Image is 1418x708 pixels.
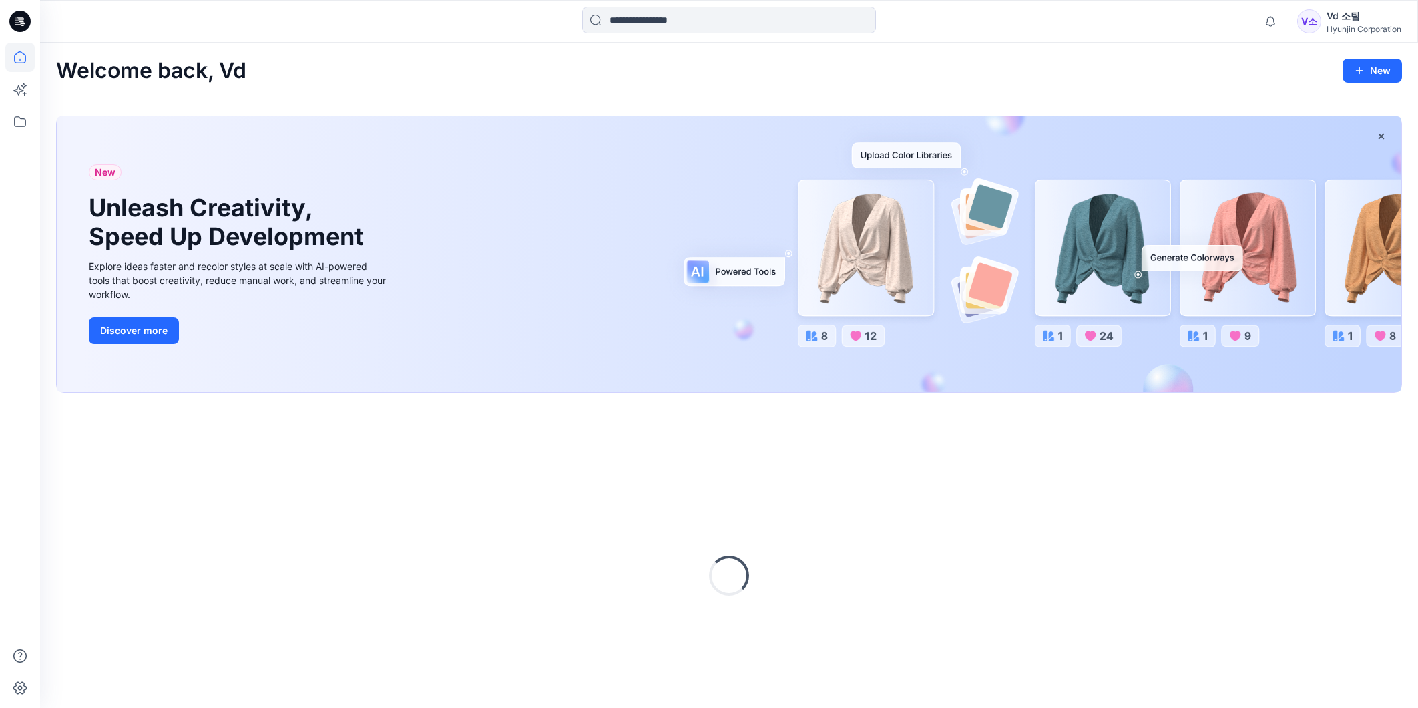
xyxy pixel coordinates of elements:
[89,194,369,251] h1: Unleash Creativity, Speed Up Development
[95,164,115,180] span: New
[89,317,389,344] a: Discover more
[1297,9,1321,33] div: V소
[1327,24,1401,34] div: Hyunjin Corporation
[1327,8,1401,24] div: Vd 소팀
[89,317,179,344] button: Discover more
[56,59,246,83] h2: Welcome back, Vd
[1343,59,1402,83] button: New
[89,259,389,301] div: Explore ideas faster and recolor styles at scale with AI-powered tools that boost creativity, red...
